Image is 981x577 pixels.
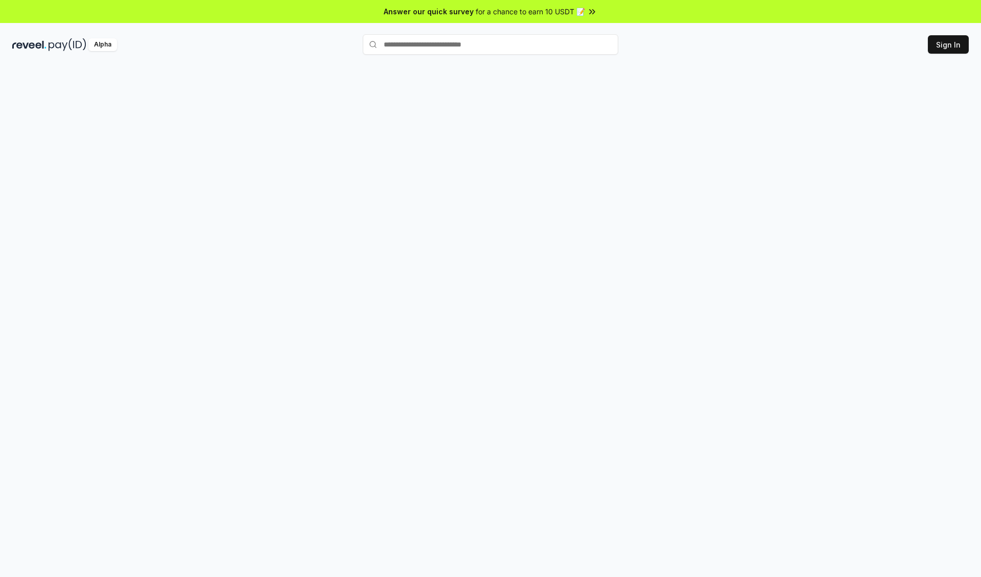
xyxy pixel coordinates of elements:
button: Sign In [928,35,969,54]
span: Answer our quick survey [384,6,474,17]
span: for a chance to earn 10 USDT 📝 [476,6,585,17]
img: pay_id [49,38,86,51]
img: reveel_dark [12,38,46,51]
div: Alpha [88,38,117,51]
